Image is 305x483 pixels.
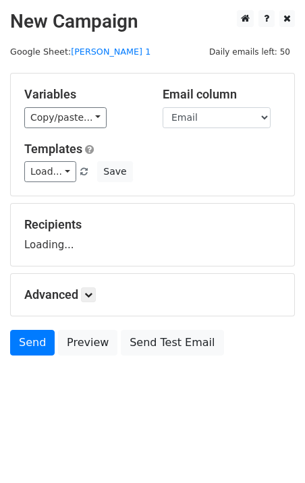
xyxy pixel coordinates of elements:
[10,10,295,33] h2: New Campaign
[71,47,150,57] a: [PERSON_NAME] 1
[163,87,281,102] h5: Email column
[24,217,281,252] div: Loading...
[24,142,82,156] a: Templates
[10,47,150,57] small: Google Sheet:
[24,87,142,102] h5: Variables
[58,330,117,356] a: Preview
[24,107,107,128] a: Copy/paste...
[204,47,295,57] a: Daily emails left: 50
[121,330,223,356] a: Send Test Email
[10,330,55,356] a: Send
[24,287,281,302] h5: Advanced
[204,45,295,59] span: Daily emails left: 50
[24,217,281,232] h5: Recipients
[97,161,132,182] button: Save
[24,161,76,182] a: Load...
